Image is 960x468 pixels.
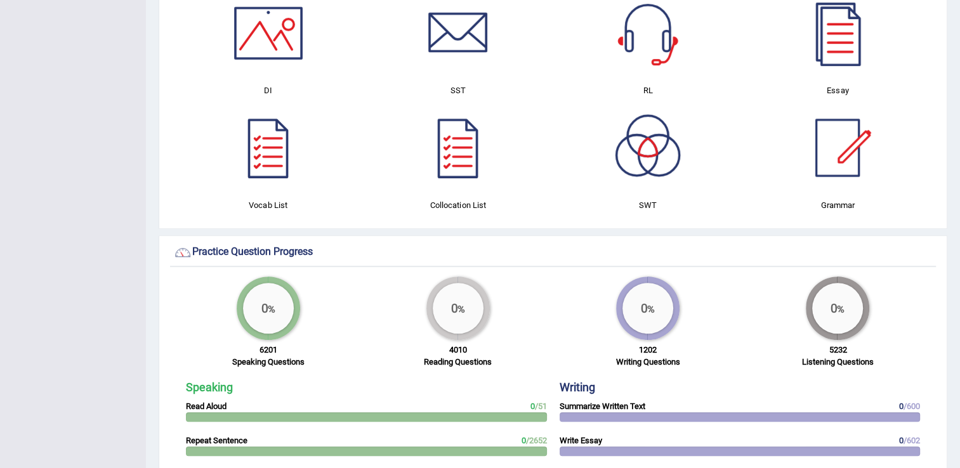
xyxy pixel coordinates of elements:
[899,436,904,445] span: 0
[369,198,546,212] h4: Collocation List
[749,84,926,97] h4: Essay
[831,301,837,315] big: 0
[560,436,602,445] strong: Write Essay
[232,356,305,368] label: Speaking Questions
[261,301,267,315] big: 0
[829,345,846,354] strong: 5232
[526,436,547,445] span: /2652
[522,436,526,445] span: 0
[173,243,933,262] div: Practice Question Progress
[560,380,595,394] strong: Writing
[186,401,227,411] strong: Read Aloud
[560,401,645,411] strong: Summarize Written Text
[451,301,457,315] big: 0
[369,84,546,97] h4: SST
[180,198,357,212] h4: Vocab List
[424,356,492,368] label: Reading Questions
[535,401,547,411] span: /51
[904,401,920,411] span: /600
[186,436,247,445] strong: Repeat Sentence
[260,345,277,354] strong: 6201
[616,356,680,368] label: Writing Questions
[433,283,483,334] div: %
[812,283,863,334] div: %
[186,380,233,394] strong: Speaking
[802,356,874,368] label: Listening Questions
[243,283,294,334] div: %
[749,198,926,212] h4: Grammar
[449,345,467,354] strong: 4010
[530,401,535,411] span: 0
[622,283,673,334] div: %
[639,345,657,354] strong: 1202
[180,84,357,97] h4: DI
[560,84,737,97] h4: RL
[560,198,737,212] h4: SWT
[904,436,920,445] span: /602
[899,401,904,411] span: 0
[641,301,647,315] big: 0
